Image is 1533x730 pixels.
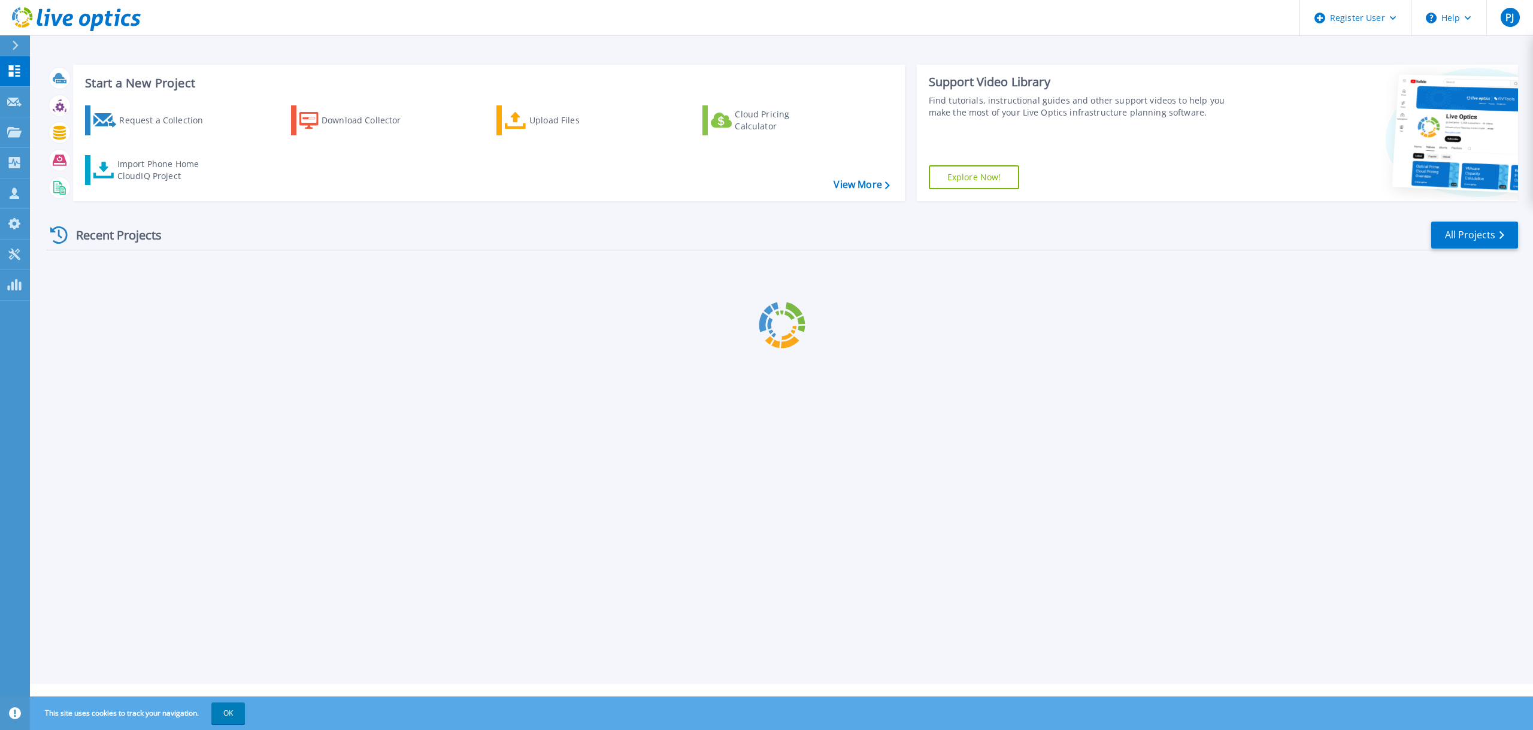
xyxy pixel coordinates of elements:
[496,105,630,135] a: Upload Files
[211,702,245,724] button: OK
[1505,13,1514,22] span: PJ
[119,108,215,132] div: Request a Collection
[33,702,245,724] span: This site uses cookies to track your navigation.
[85,77,889,90] h3: Start a New Project
[834,179,889,190] a: View More
[929,74,1240,90] div: Support Video Library
[735,108,831,132] div: Cloud Pricing Calculator
[291,105,425,135] a: Download Collector
[929,165,1020,189] a: Explore Now!
[46,220,178,250] div: Recent Projects
[529,108,625,132] div: Upload Files
[702,105,836,135] a: Cloud Pricing Calculator
[322,108,417,132] div: Download Collector
[1431,222,1518,249] a: All Projects
[929,95,1240,119] div: Find tutorials, instructional guides and other support videos to help you make the most of your L...
[117,158,211,182] div: Import Phone Home CloudIQ Project
[85,105,219,135] a: Request a Collection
